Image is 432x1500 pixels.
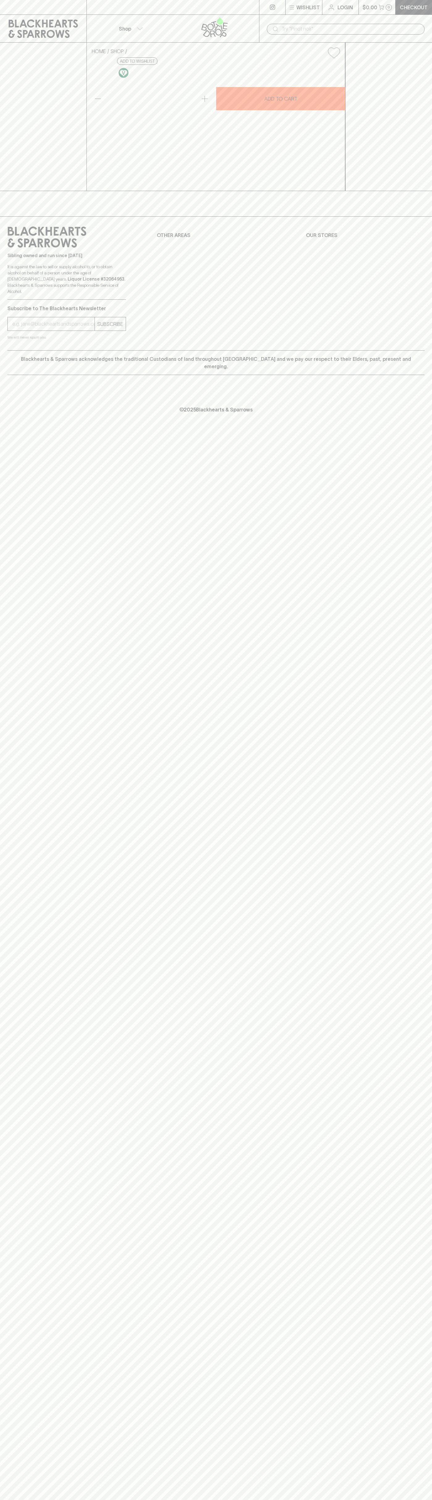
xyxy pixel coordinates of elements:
p: 0 [388,6,390,9]
p: Blackhearts & Sparrows acknowledges the traditional Custodians of land throughout [GEOGRAPHIC_DAT... [12,355,420,370]
button: Shop [87,15,173,42]
a: Made without the use of any animal products. [117,66,130,79]
p: Wishlist [296,4,320,11]
p: OUR STORES [306,231,425,239]
p: Login [338,4,353,11]
p: $0.00 [363,4,377,11]
p: Shop [119,25,131,32]
p: Checkout [400,4,428,11]
img: 41211.png [87,63,345,191]
p: We will never spam you [7,334,126,340]
button: SUBSCRIBE [95,317,126,331]
a: SHOP [111,48,124,54]
p: OTHER AREAS [157,231,275,239]
strong: Liquor License #32064953 [68,277,124,281]
button: ADD TO CART [216,87,345,110]
input: e.g. jane@blackheartsandsparrows.com.au [12,319,94,329]
input: Try "Pinot noir" [282,24,420,34]
p: SUBSCRIBE [97,320,123,328]
p: ADD TO CART [264,95,297,102]
img: Vegan [119,68,128,78]
button: Add to wishlist [117,57,157,65]
p: It is against the law to sell or supply alcohol to, or to obtain alcohol on behalf of a person un... [7,264,126,294]
button: Add to wishlist [325,45,342,61]
p: Subscribe to The Blackhearts Newsletter [7,305,126,312]
p: Sibling owned and run since [DATE] [7,252,126,259]
a: HOME [92,48,106,54]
